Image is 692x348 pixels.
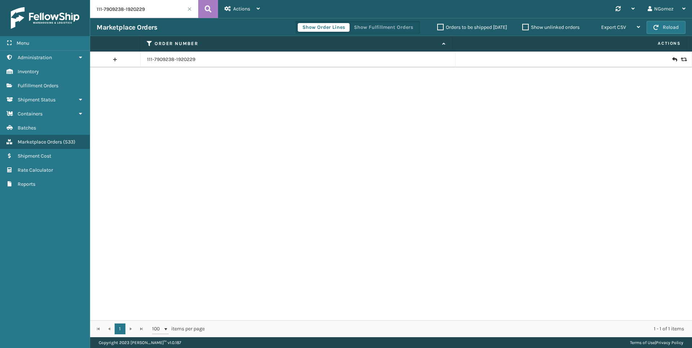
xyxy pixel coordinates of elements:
[630,340,655,345] a: Terms of Use
[97,23,157,32] h3: Marketplace Orders
[298,23,350,32] button: Show Order Lines
[18,111,43,117] span: Containers
[17,40,29,46] span: Menu
[18,181,35,187] span: Reports
[18,167,53,173] span: Rate Calculator
[681,57,685,62] i: Replace
[18,139,62,145] span: Marketplace Orders
[349,23,418,32] button: Show Fulfillment Orders
[656,340,683,345] a: Privacy Policy
[233,6,250,12] span: Actions
[115,323,125,334] a: 1
[455,38,685,49] span: Actions
[18,97,56,103] span: Shipment Status
[601,24,626,30] span: Export CSV
[672,56,677,63] i: Create Return Label
[18,125,36,131] span: Batches
[522,24,580,30] label: Show unlinked orders
[647,21,686,34] button: Reload
[18,54,52,61] span: Administration
[437,24,507,30] label: Orders to be shipped [DATE]
[152,325,163,332] span: 100
[18,83,58,89] span: Fulfillment Orders
[18,153,51,159] span: Shipment Cost
[152,323,205,334] span: items per page
[147,56,195,63] a: 111-7909238-1920229
[215,325,684,332] div: 1 - 1 of 1 items
[630,337,683,348] div: |
[11,7,79,29] img: logo
[155,40,439,47] label: Order Number
[63,139,75,145] span: ( 533 )
[99,337,181,348] p: Copyright 2023 [PERSON_NAME]™ v 1.0.187
[18,69,39,75] span: Inventory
